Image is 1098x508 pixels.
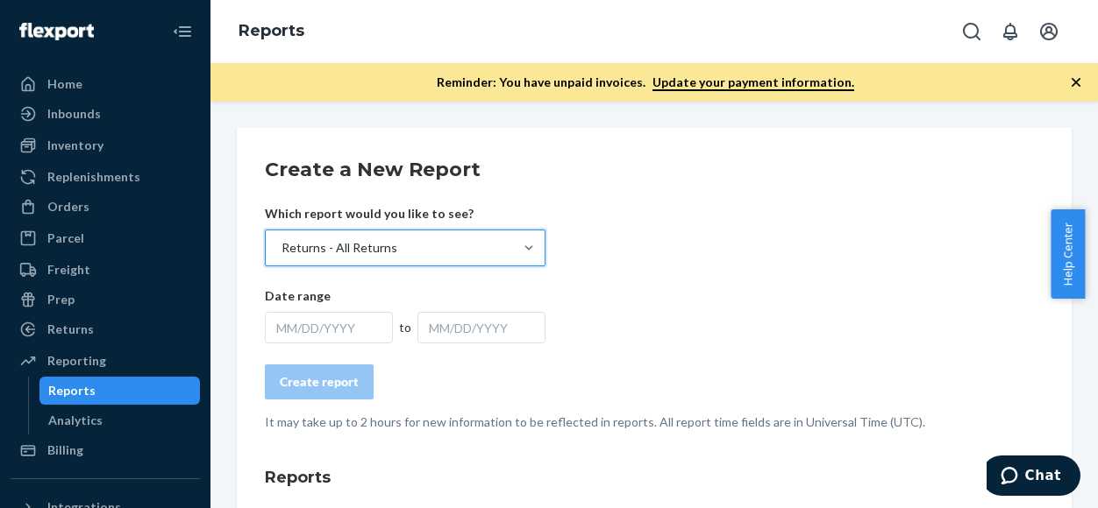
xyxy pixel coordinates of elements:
button: Open account menu [1031,14,1066,49]
div: Freight [47,261,90,279]
div: MM/DD/YYYY [417,312,545,343]
a: Freight [11,256,200,284]
div: Reports [48,382,96,399]
div: Parcel [47,229,84,247]
a: Update your payment information. [652,74,854,91]
img: Flexport logo [19,23,94,40]
div: Create report [280,373,359,391]
iframe: Opens a widget where you can chat to one of our agents [987,455,1080,499]
button: Open Search Box [954,14,989,49]
a: Reports [239,21,304,40]
div: Home [47,75,82,93]
a: Returns [11,315,200,343]
div: Inventory [47,137,103,154]
p: Reminder: You have unpaid invoices. [437,74,854,91]
a: Billing [11,436,200,464]
div: Analytics [48,412,103,429]
div: Reporting [47,352,106,370]
div: Replenishments [47,168,140,186]
a: Orders [11,193,200,221]
div: Orders [47,198,89,215]
div: to [393,319,418,336]
button: Open notifications [993,14,1028,49]
h2: Create a New Report [265,156,1044,184]
div: Returns - All Returns [282,239,397,257]
button: Close Navigation [165,14,200,49]
ol: breadcrumbs [225,6,318,57]
a: Reporting [11,347,200,375]
a: Parcel [11,224,200,252]
p: Date range [265,287,545,305]
button: Help Center [1051,209,1085,299]
a: Inbounds [11,100,200,128]
p: It may take up to 2 hours for new information to be reflected in reports. All report time fields ... [265,413,1044,431]
a: Prep [11,286,200,314]
div: Billing [47,441,83,459]
a: Home [11,70,200,98]
a: Inventory [11,131,200,159]
div: Prep [47,291,75,308]
button: Create report [265,364,374,399]
a: Replenishments [11,163,200,191]
p: Which report would you like to see? [265,205,545,222]
div: Returns [47,321,94,338]
h3: Reports [265,466,1044,489]
div: Inbounds [47,105,101,123]
div: MM/DD/YYYY [265,312,393,343]
a: Analytics [39,406,201,434]
a: Reports [39,377,201,405]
